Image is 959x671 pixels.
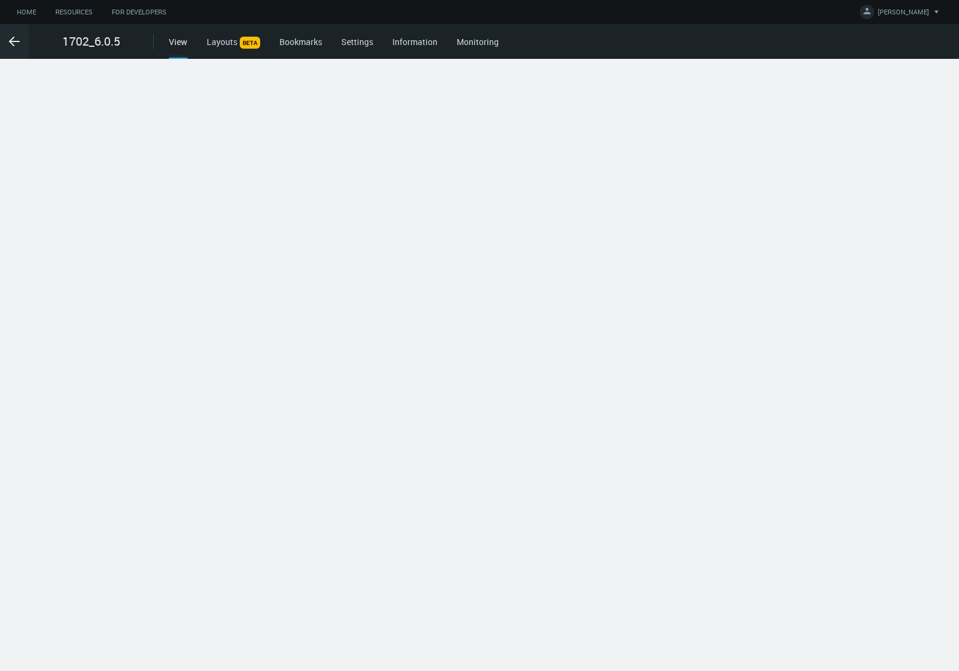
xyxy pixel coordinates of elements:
[102,5,176,20] a: For Developers
[46,5,102,20] a: Resources
[392,36,437,47] a: Information
[341,36,373,47] a: Settings
[457,36,499,47] a: Monitoring
[169,35,187,59] div: View
[207,36,260,47] a: LayoutsBETA
[62,32,120,50] span: 1702_6.0.5
[7,5,46,20] a: Home
[240,37,260,49] span: BETA
[878,7,929,21] span: [PERSON_NAME]
[279,36,322,47] a: Bookmarks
